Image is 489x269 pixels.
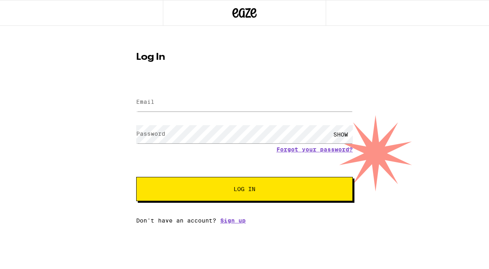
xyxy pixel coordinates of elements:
[234,186,255,192] span: Log In
[220,217,246,224] a: Sign up
[136,53,353,62] h1: Log In
[136,130,165,137] label: Password
[136,93,353,111] input: Email
[136,177,353,201] button: Log In
[276,146,353,153] a: Forgot your password?
[329,125,353,143] div: SHOW
[136,99,154,105] label: Email
[136,217,353,224] div: Don't have an account?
